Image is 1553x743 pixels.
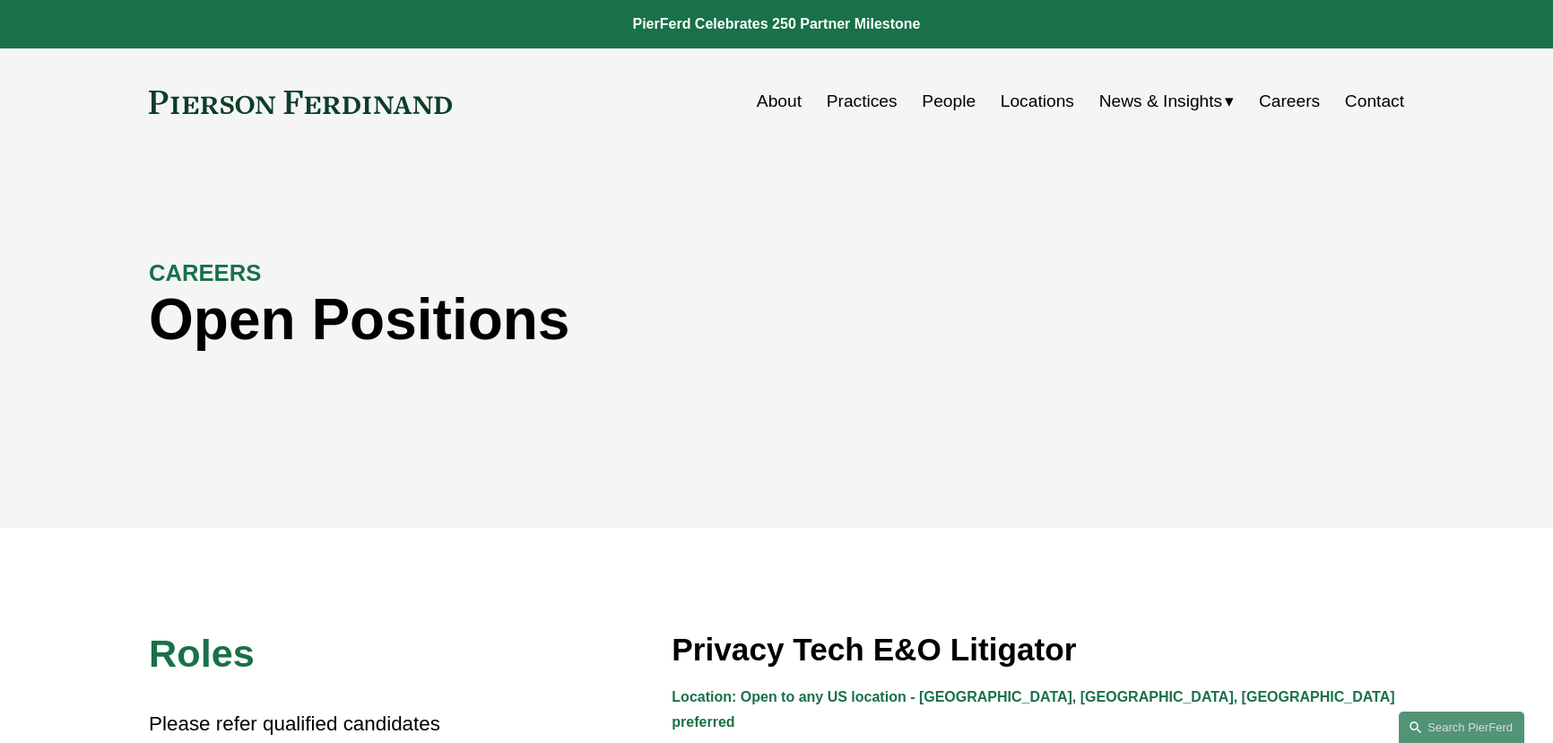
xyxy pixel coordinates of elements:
span: News & Insights [1099,86,1223,118]
a: Locations [1001,84,1074,118]
h1: Open Positions [149,287,1090,353]
h3: Privacy Tech E&O Litigator [672,630,1404,669]
strong: CAREERS [149,260,261,285]
a: About [757,84,802,118]
a: Search this site [1399,712,1524,743]
strong: Location: Open to any US location - [GEOGRAPHIC_DATA], [GEOGRAPHIC_DATA], [GEOGRAPHIC_DATA] prefe... [672,689,1399,730]
a: Practices [827,84,898,118]
span: Roles [149,632,255,675]
a: Contact [1345,84,1404,118]
a: People [922,84,976,118]
a: Careers [1259,84,1320,118]
a: folder dropdown [1099,84,1235,118]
